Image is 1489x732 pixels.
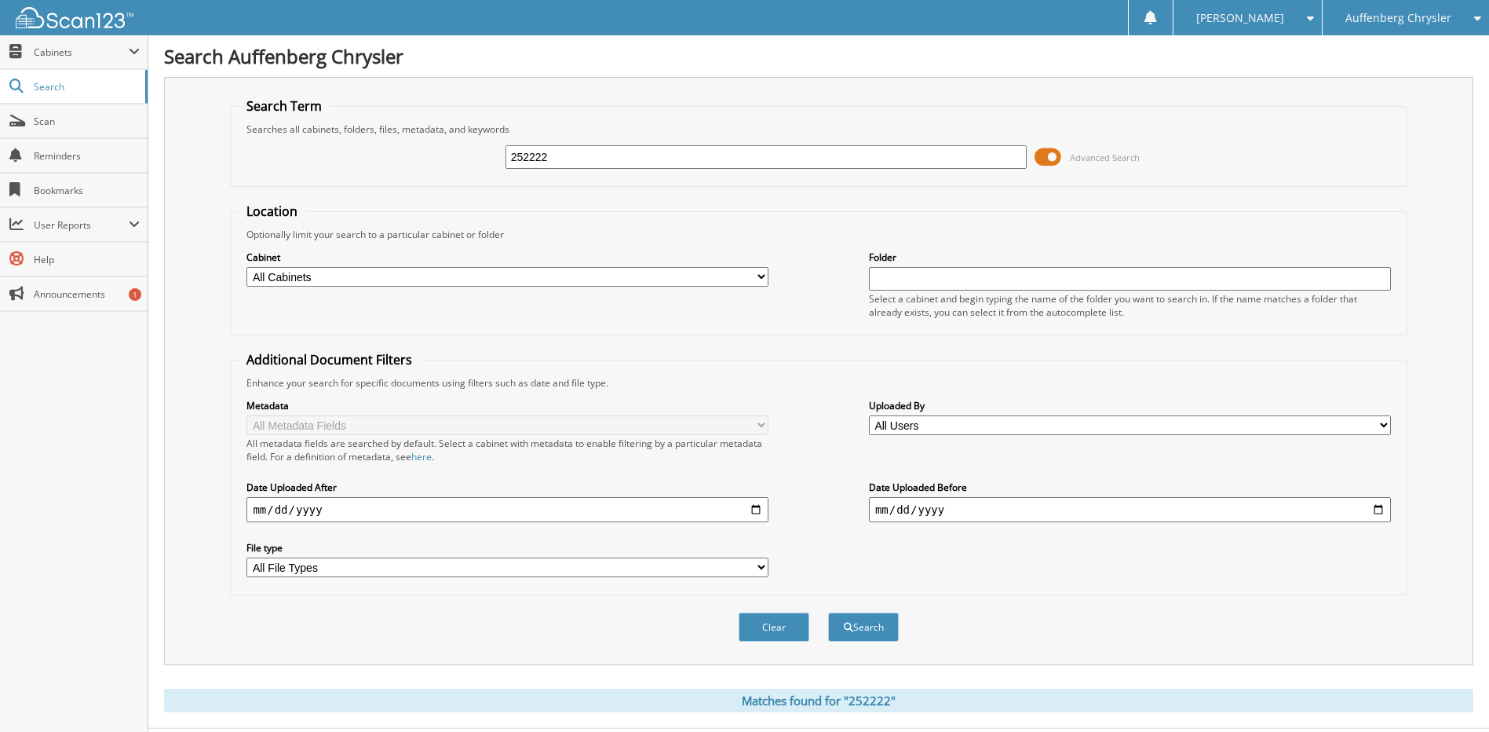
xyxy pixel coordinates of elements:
[34,253,140,266] span: Help
[869,251,1391,264] label: Folder
[129,288,141,301] div: 1
[246,497,768,522] input: start
[239,123,1398,136] div: Searches all cabinets, folders, files, metadata, and keywords
[239,97,330,115] legend: Search Term
[34,46,129,59] span: Cabinets
[411,450,432,463] a: here
[34,80,137,93] span: Search
[164,689,1473,712] div: Matches found for "252222"
[34,218,129,232] span: User Reports
[246,251,768,264] label: Cabinet
[869,481,1391,494] label: Date Uploaded Before
[1196,13,1284,23] span: [PERSON_NAME]
[239,203,305,220] legend: Location
[869,497,1391,522] input: end
[164,43,1473,69] h1: Search Auffenberg Chrysler
[1070,152,1140,163] span: Advanced Search
[828,613,899,642] button: Search
[246,541,768,554] label: File type
[739,613,809,642] button: Clear
[246,481,768,494] label: Date Uploaded After
[34,287,140,301] span: Announcements
[34,184,140,197] span: Bookmarks
[16,7,133,28] img: scan123-logo-white.svg
[246,437,768,463] div: All metadata fields are searched by default. Select a cabinet with metadata to enable filtering b...
[246,399,768,412] label: Metadata
[239,228,1398,241] div: Optionally limit your search to a particular cabinet or folder
[34,149,140,163] span: Reminders
[239,376,1398,390] div: Enhance your search for specific documents using filters such as date and file type.
[34,115,140,128] span: Scan
[869,292,1391,319] div: Select a cabinet and begin typing the name of the folder you want to search in. If the name match...
[239,351,420,368] legend: Additional Document Filters
[869,399,1391,412] label: Uploaded By
[1345,13,1451,23] span: Auffenberg Chrysler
